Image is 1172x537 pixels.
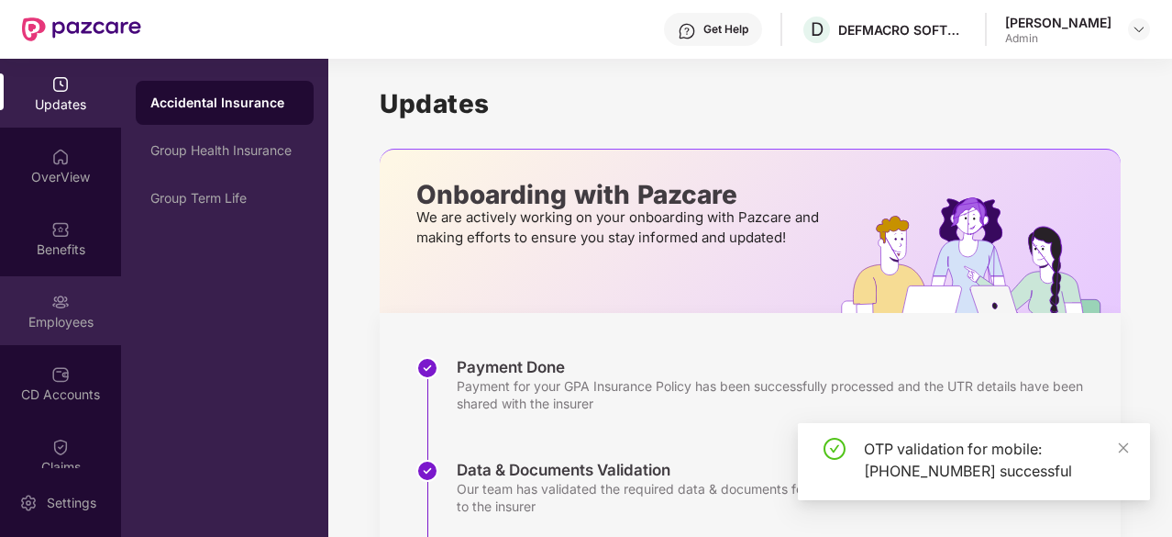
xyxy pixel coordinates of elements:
div: Accidental Insurance [150,94,299,112]
div: Get Help [703,22,748,37]
img: hrOnboarding [841,197,1121,313]
img: svg+xml;base64,PHN2ZyBpZD0iU3RlcC1Eb25lLTMyeDMyIiB4bWxucz0iaHR0cDovL3d3dy53My5vcmcvMjAwMC9zdmciIH... [416,357,438,379]
p: Onboarding with Pazcare [416,186,824,203]
img: svg+xml;base64,PHN2ZyBpZD0iU2V0dGluZy0yMHgyMCIgeG1sbnM9Imh0dHA6Ly93d3cudzMub3JnLzIwMDAvc3ZnIiB3aW... [19,494,38,512]
span: close [1117,442,1130,454]
span: check-circle [824,438,846,460]
div: [PERSON_NAME] [1005,14,1111,31]
img: svg+xml;base64,PHN2ZyBpZD0iSG9tZSIgeG1sbnM9Imh0dHA6Ly93d3cudzMub3JnLzIwMDAvc3ZnIiB3aWR0aD0iMjAiIG... [51,148,70,166]
p: We are actively working on your onboarding with Pazcare and making efforts to ensure you stay inf... [416,207,824,248]
div: OTP validation for mobile: [PHONE_NUMBER] successful [864,438,1128,482]
div: Group Health Insurance [150,143,299,158]
span: D [811,18,824,40]
img: svg+xml;base64,PHN2ZyBpZD0iRHJvcGRvd24tMzJ4MzIiIHhtbG5zPSJodHRwOi8vd3d3LnczLm9yZy8yMDAwL3N2ZyIgd2... [1132,22,1146,37]
h1: Updates [380,88,1121,119]
div: Payment Done [457,357,1102,377]
div: Settings [41,494,102,512]
img: svg+xml;base64,PHN2ZyBpZD0iSGVscC0zMngzMiIgeG1sbnM9Imh0dHA6Ly93d3cudzMub3JnLzIwMDAvc3ZnIiB3aWR0aD... [678,22,696,40]
div: Admin [1005,31,1111,46]
div: Group Term Life [150,191,299,206]
div: Payment for your GPA Insurance Policy has been successfully processed and the UTR details have be... [457,377,1102,412]
img: svg+xml;base64,PHN2ZyBpZD0iQmVuZWZpdHMiIHhtbG5zPSJodHRwOi8vd3d3LnczLm9yZy8yMDAwL3N2ZyIgd2lkdGg9Ij... [51,220,70,239]
div: Data & Documents Validation [457,460,1102,480]
img: New Pazcare Logo [22,17,141,41]
div: Our team has validated the required data & documents for the insurance policy copy and submitted ... [457,480,1102,515]
div: DEFMACRO SOFTWARE PRIVATE LIMITED [838,21,967,39]
img: svg+xml;base64,PHN2ZyBpZD0iU3RlcC1Eb25lLTMyeDMyIiB4bWxucz0iaHR0cDovL3d3dy53My5vcmcvMjAwMC9zdmciIH... [416,460,438,482]
img: svg+xml;base64,PHN2ZyBpZD0iVXBkYXRlZCIgeG1sbnM9Imh0dHA6Ly93d3cudzMub3JnLzIwMDAvc3ZnIiB3aWR0aD0iMj... [51,75,70,94]
img: svg+xml;base64,PHN2ZyBpZD0iQ0RfQWNjb3VudHMiIGRhdGEtbmFtZT0iQ0QgQWNjb3VudHMiIHhtbG5zPSJodHRwOi8vd3... [51,365,70,384]
img: svg+xml;base64,PHN2ZyBpZD0iQ2xhaW0iIHhtbG5zPSJodHRwOi8vd3d3LnczLm9yZy8yMDAwL3N2ZyIgd2lkdGg9IjIwIi... [51,438,70,456]
img: svg+xml;base64,PHN2ZyBpZD0iRW1wbG95ZWVzIiB4bWxucz0iaHR0cDovL3d3dy53My5vcmcvMjAwMC9zdmciIHdpZHRoPS... [51,293,70,311]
